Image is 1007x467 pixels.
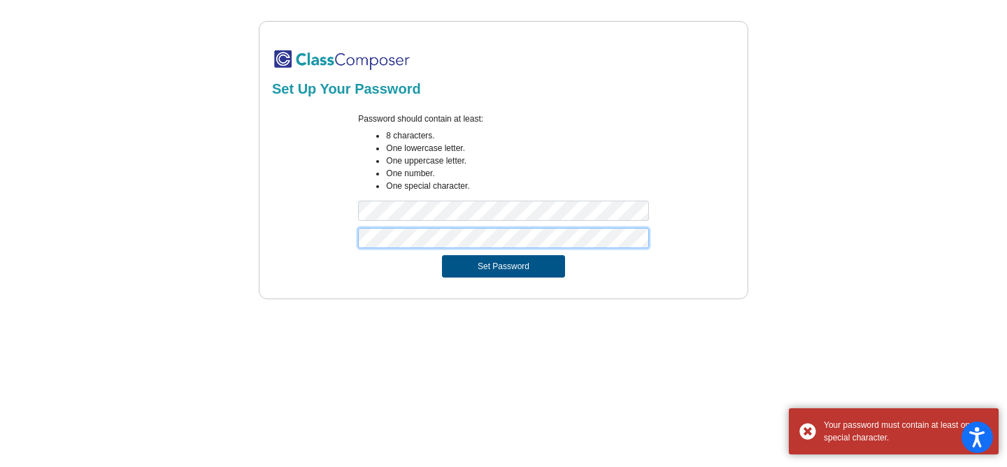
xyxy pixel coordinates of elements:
label: Password should contain at least: [358,113,483,125]
div: Your password must contain at least one special character. [824,419,988,444]
h2: Set Up Your Password [272,80,735,97]
li: One number. [386,167,648,180]
li: 8 characters. [386,129,648,142]
li: One lowercase letter. [386,142,648,155]
button: Set Password [442,255,565,278]
li: One uppercase letter. [386,155,648,167]
li: One special character. [386,180,648,192]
